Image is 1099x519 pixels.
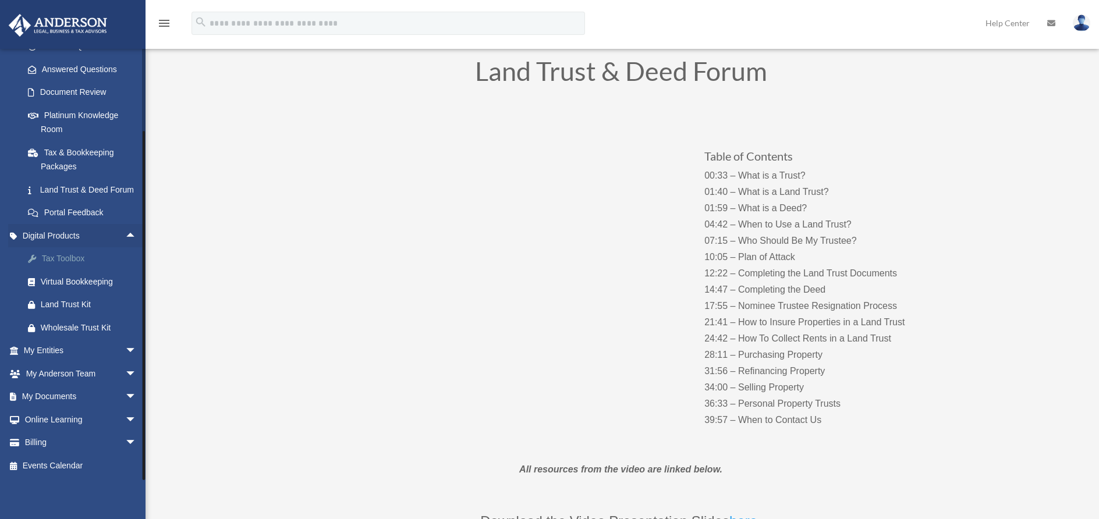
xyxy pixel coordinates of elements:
[16,316,154,339] a: Wholesale Trust Kit
[157,20,171,30] a: menu
[8,385,154,408] a: My Documentsarrow_drop_down
[16,58,154,81] a: Answered Questions
[16,104,154,141] a: Platinum Knowledge Room
[8,362,154,385] a: My Anderson Teamarrow_drop_down
[41,275,140,289] div: Virtual Bookkeeping
[8,339,154,362] a: My Entitiesarrow_drop_down
[16,270,154,293] a: Virtual Bookkeeping
[8,224,154,247] a: Digital Productsarrow_drop_up
[125,408,148,432] span: arrow_drop_down
[157,16,171,30] i: menu
[125,431,148,455] span: arrow_drop_down
[1073,15,1090,31] img: User Pic
[125,385,148,409] span: arrow_drop_down
[125,339,148,363] span: arrow_drop_down
[8,454,154,477] a: Events Calendar
[16,201,154,225] a: Portal Feedback
[125,362,148,386] span: arrow_drop_down
[194,16,207,29] i: search
[704,150,934,168] h3: Table of Contents
[16,178,148,201] a: Land Trust & Deed Forum
[307,58,935,90] h1: Land Trust & Deed Forum
[8,431,154,454] a: Billingarrow_drop_down
[704,168,934,428] p: 00:33 – What is a Trust? 01:40 – What is a Land Trust? 01:59 – What is a Deed? 04:42 – When to Us...
[16,247,154,271] a: Tax Toolbox
[16,293,154,317] a: Land Trust Kit
[16,81,154,104] a: Document Review
[8,408,154,431] a: Online Learningarrow_drop_down
[41,297,140,312] div: Land Trust Kit
[519,464,722,474] em: All resources from the video are linked below.
[5,14,111,37] img: Anderson Advisors Platinum Portal
[41,321,140,335] div: Wholesale Trust Kit
[16,141,154,178] a: Tax & Bookkeeping Packages
[125,224,148,248] span: arrow_drop_up
[41,251,140,266] div: Tax Toolbox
